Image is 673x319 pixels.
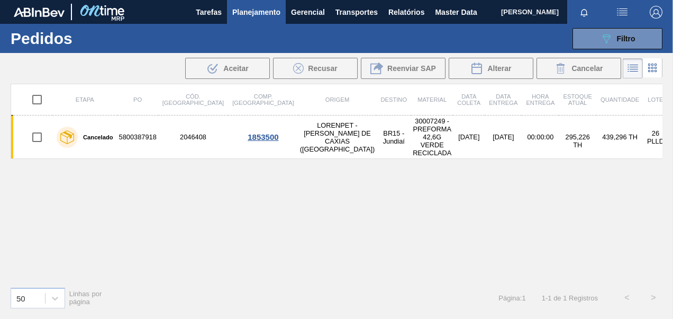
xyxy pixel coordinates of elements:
span: Lote [648,96,663,103]
span: Estoque atual [563,93,592,106]
h1: Pedidos [11,32,157,45]
span: Hora Entrega [526,93,554,106]
span: Recusar [308,64,337,73]
td: 30007249 - PREFORMA 42,6G VERDE RECICLADA [411,116,453,159]
button: > [640,285,667,311]
td: 5800387918 [117,116,158,159]
span: Página : 1 [498,294,525,302]
div: Cancelar Pedidos em Massa [536,58,621,79]
span: Etapa [76,96,94,103]
td: LORENPET - [PERSON_NAME] DE CAXIAS ([GEOGRAPHIC_DATA]) [298,116,377,159]
span: Cód. [GEOGRAPHIC_DATA] [162,93,224,106]
span: Alterar [487,64,511,73]
button: Notificações [567,5,601,20]
button: Filtro [572,28,662,49]
label: Cancelado [78,134,113,140]
td: 2046408 [158,116,228,159]
div: Reenviar SAP [361,58,445,79]
div: Visão em Lista [623,58,643,78]
span: Filtro [617,34,635,43]
span: Data Entrega [489,93,517,106]
div: Recusar [273,58,358,79]
span: Planejamento [232,6,280,19]
span: Destino [380,96,407,103]
td: [DATE] [453,116,485,159]
span: Tarefas [196,6,222,19]
span: Aceitar [223,64,248,73]
span: Data coleta [457,93,480,106]
span: Cancelar [571,64,603,73]
span: Linhas por página [69,290,102,306]
button: < [614,285,640,311]
span: 295,226 TH [566,133,590,149]
td: [DATE] [485,116,522,159]
span: Origem [325,96,349,103]
span: Transportes [335,6,378,19]
td: BR15 - Jundiaí [376,116,411,159]
span: PO [133,96,142,103]
span: Relatórios [388,6,424,19]
span: Quantidade [601,96,639,103]
img: userActions [616,6,629,19]
span: Reenviar SAP [387,64,436,73]
div: Aceitar [185,58,270,79]
div: Visão em Cards [643,58,662,78]
div: 1853500 [230,132,296,141]
td: 439,296 TH [596,116,643,159]
button: Alterar [449,58,533,79]
td: 00:00:00 [522,116,559,159]
div: Alterar Pedido [449,58,533,79]
button: Cancelar [536,58,621,79]
span: Gerencial [291,6,325,19]
img: TNhmsLtSVTkK8tSr43FrP2fwEKptu5GPRR3wAAAABJRU5ErkJggg== [14,7,65,17]
div: 50 [16,294,25,303]
span: 1 - 1 de 1 Registros [542,294,598,302]
span: Material [417,96,447,103]
span: Master Data [435,6,477,19]
td: 26 PLLD [643,116,667,159]
img: Logout [650,6,662,19]
span: Comp. [GEOGRAPHIC_DATA] [232,93,294,106]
